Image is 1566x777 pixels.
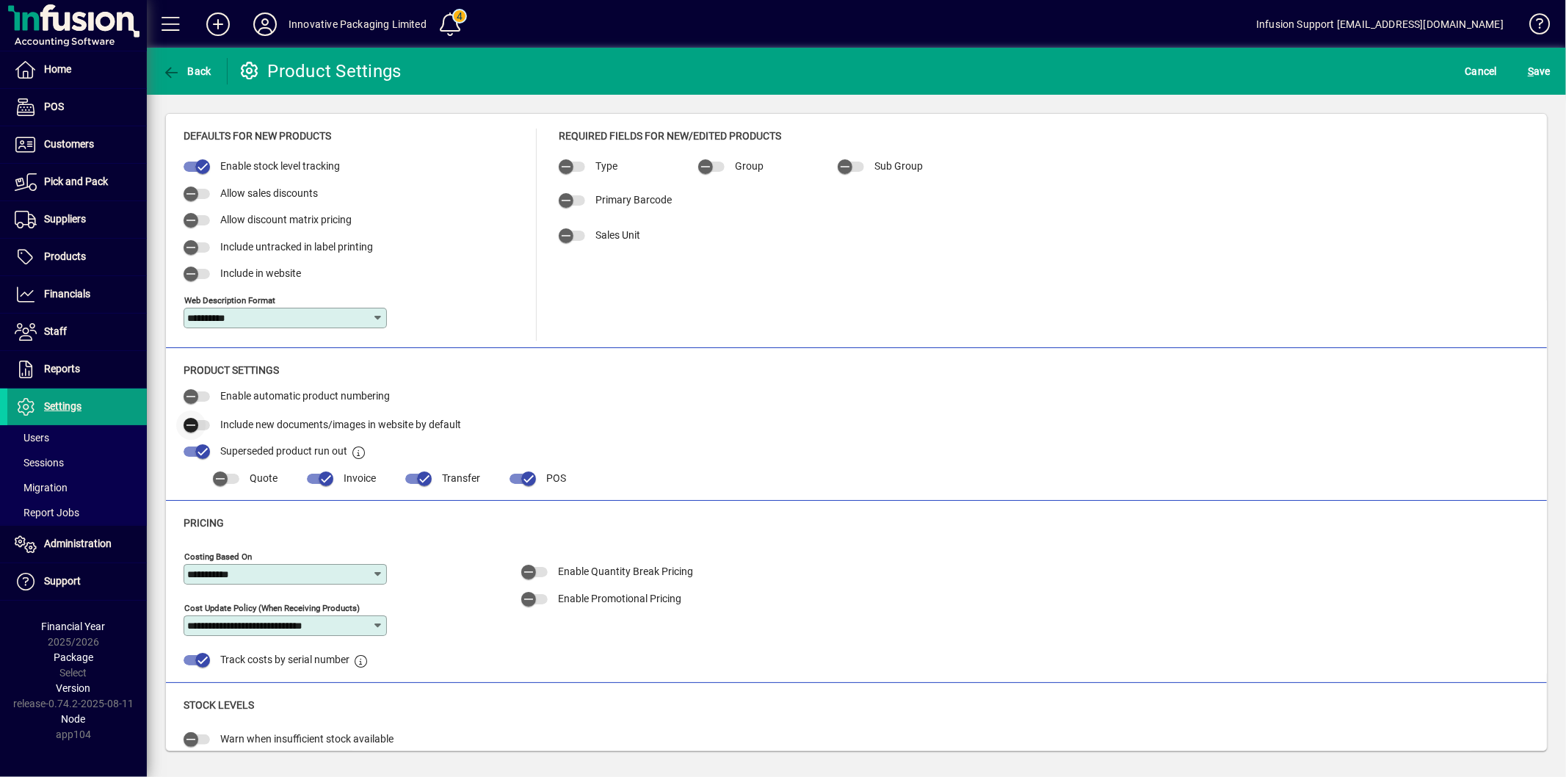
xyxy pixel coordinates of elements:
[147,58,228,84] app-page-header-button: Back
[1528,65,1534,77] span: S
[15,482,68,494] span: Migration
[220,267,301,279] span: Include in website
[1462,58,1501,84] button: Cancel
[15,432,49,444] span: Users
[184,517,224,529] span: Pricing
[220,419,461,430] span: Include new documents/images in website by default
[558,593,681,604] span: Enable Promotional Pricing
[54,651,93,663] span: Package
[44,138,94,150] span: Customers
[7,89,147,126] a: POS
[442,472,480,484] span: Transfer
[7,276,147,313] a: Financials
[184,699,254,711] span: Stock Levels
[7,164,147,200] a: Pick and Pack
[44,363,80,375] span: Reports
[242,11,289,37] button: Profile
[44,575,81,587] span: Support
[220,390,390,402] span: Enable automatic product numbering
[44,250,86,262] span: Products
[1256,12,1504,36] div: Infusion Support [EMAIL_ADDRESS][DOMAIN_NAME]
[7,126,147,163] a: Customers
[162,65,211,77] span: Back
[184,552,252,562] mat-label: Costing Based on
[184,364,279,376] span: Product Settings
[159,58,215,84] button: Back
[239,59,402,83] div: Product Settings
[1524,58,1554,84] button: Save
[220,445,347,457] span: Superseded product run out
[1465,59,1498,83] span: Cancel
[289,12,427,36] div: Innovative Packaging Limited
[15,457,64,469] span: Sessions
[7,51,147,88] a: Home
[220,654,349,665] span: Track costs by serial number
[184,603,360,613] mat-label: Cost Update Policy (when receiving products)
[595,229,640,241] span: Sales Unit
[559,130,781,142] span: Required Fields for New/Edited Products
[220,241,373,253] span: Include untracked in label printing
[184,130,331,142] span: Defaults for new products
[57,682,91,694] span: Version
[874,160,923,172] span: Sub Group
[220,160,340,172] span: Enable stock level tracking
[220,187,318,199] span: Allow sales discounts
[44,538,112,549] span: Administration
[184,294,275,305] mat-label: Web Description Format
[595,194,672,206] span: Primary Barcode
[7,425,147,450] a: Users
[344,472,376,484] span: Invoice
[250,472,278,484] span: Quote
[44,288,90,300] span: Financials
[558,565,693,577] span: Enable Quantity Break Pricing
[220,733,394,745] span: Warn when insufficient stock available
[44,63,71,75] span: Home
[7,239,147,275] a: Products
[7,201,147,238] a: Suppliers
[42,621,106,632] span: Financial Year
[44,325,67,337] span: Staff
[7,500,147,525] a: Report Jobs
[44,176,108,187] span: Pick and Pack
[7,475,147,500] a: Migration
[735,160,764,172] span: Group
[7,563,147,600] a: Support
[195,11,242,37] button: Add
[7,314,147,350] a: Staff
[595,160,617,172] span: Type
[1518,3,1548,51] a: Knowledge Base
[44,400,81,412] span: Settings
[7,450,147,475] a: Sessions
[1528,59,1551,83] span: ave
[62,713,86,725] span: Node
[546,472,566,484] span: POS
[220,214,352,225] span: Allow discount matrix pricing
[15,507,79,518] span: Report Jobs
[7,526,147,563] a: Administration
[44,101,64,112] span: POS
[44,213,86,225] span: Suppliers
[7,351,147,388] a: Reports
